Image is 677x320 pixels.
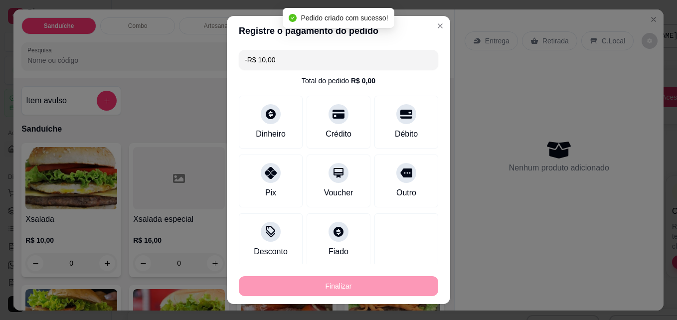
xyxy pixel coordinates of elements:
div: Dinheiro [256,128,286,140]
div: Pix [265,187,276,199]
button: Close [432,18,448,34]
div: Outro [396,187,416,199]
header: Registre o pagamento do pedido [227,16,450,46]
span: Pedido criado com sucesso! [301,14,388,22]
div: R$ 0,00 [351,76,375,86]
div: Voucher [324,187,353,199]
div: Total do pedido [302,76,375,86]
div: Fiado [329,246,348,258]
span: check-circle [289,14,297,22]
div: Crédito [326,128,351,140]
div: Desconto [254,246,288,258]
input: Ex.: hambúrguer de cordeiro [245,50,432,70]
div: Débito [395,128,418,140]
